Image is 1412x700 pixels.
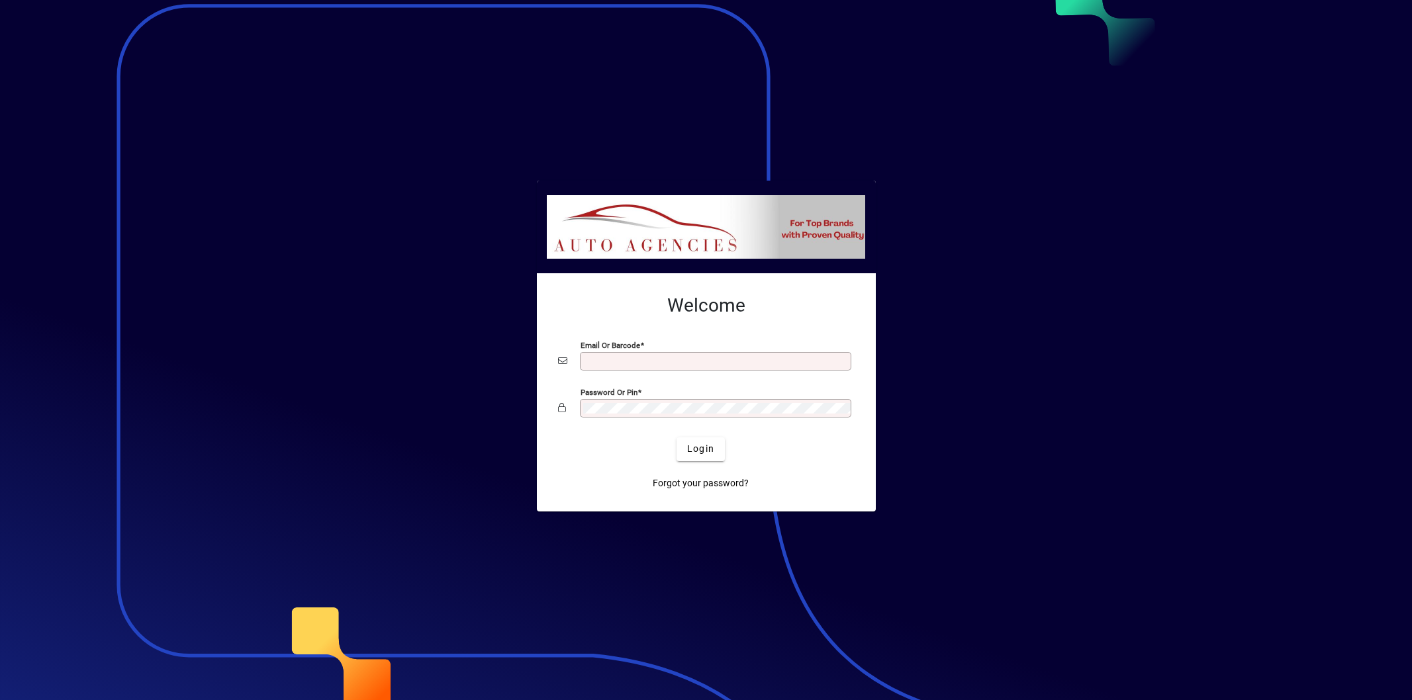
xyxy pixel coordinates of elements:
[581,387,637,396] mat-label: Password or Pin
[558,294,855,317] h2: Welcome
[687,442,714,456] span: Login
[647,472,754,496] a: Forgot your password?
[677,437,725,461] button: Login
[653,476,749,490] span: Forgot your password?
[581,340,640,349] mat-label: Email or Barcode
